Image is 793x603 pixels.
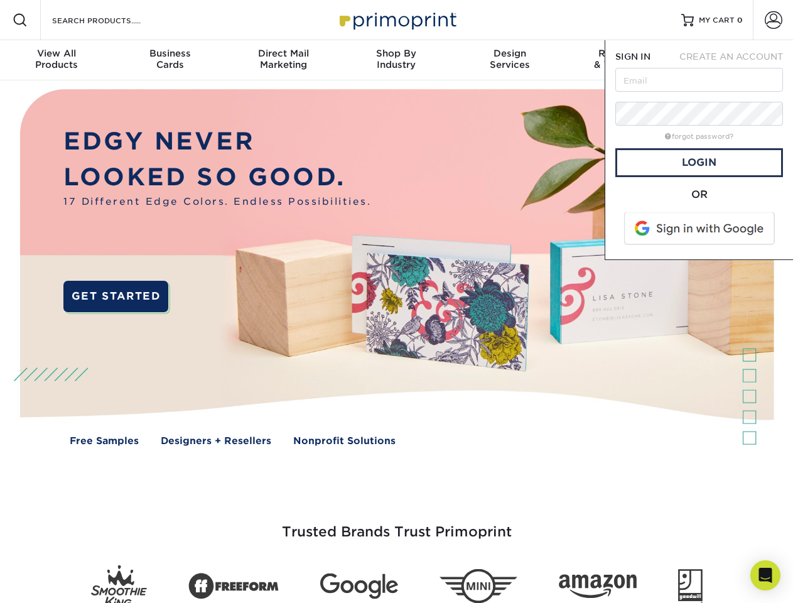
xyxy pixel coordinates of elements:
p: EDGY NEVER [63,124,371,160]
a: DesignServices [453,40,566,80]
input: Email [615,68,783,92]
div: & Templates [566,48,679,70]
span: Direct Mail [227,48,340,59]
span: SIGN IN [615,52,650,62]
a: Shop ByIndustry [340,40,453,80]
span: MY CART [699,15,735,26]
div: OR [615,187,783,202]
span: 0 [737,16,743,24]
span: CREATE AN ACCOUNT [679,52,783,62]
a: forgot password? [665,133,733,141]
a: GET STARTED [63,281,168,312]
div: Cards [113,48,226,70]
a: Nonprofit Solutions [293,434,396,448]
div: Open Intercom Messenger [750,560,780,590]
img: Amazon [559,575,637,599]
img: Google [320,573,398,599]
span: Design [453,48,566,59]
img: Primoprint [334,6,460,33]
h3: Trusted Brands Trust Primoprint [30,494,764,555]
input: SEARCH PRODUCTS..... [51,13,173,28]
a: Resources& Templates [566,40,679,80]
span: Resources [566,48,679,59]
span: Business [113,48,226,59]
div: Industry [340,48,453,70]
span: 17 Different Edge Colors. Endless Possibilities. [63,195,371,209]
a: Designers + Resellers [161,434,271,448]
a: BusinessCards [113,40,226,80]
a: Login [615,148,783,177]
p: LOOKED SO GOOD. [63,160,371,195]
div: Services [453,48,566,70]
a: Direct MailMarketing [227,40,340,80]
img: Goodwill [678,569,703,603]
span: Shop By [340,48,453,59]
a: Free Samples [70,434,139,448]
div: Marketing [227,48,340,70]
